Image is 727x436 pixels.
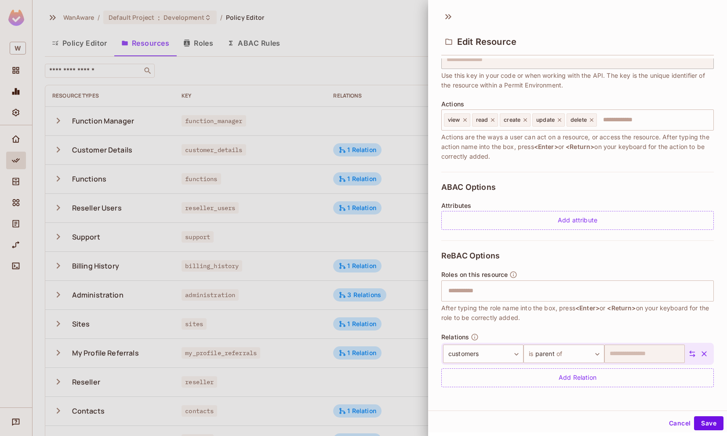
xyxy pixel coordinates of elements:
span: view [448,116,460,124]
span: Edit Resource [457,36,516,47]
span: Roles on this resource [441,271,508,278]
span: Actions are the ways a user can act on a resource, or access the resource. After typing the actio... [441,132,714,161]
div: update [532,113,565,127]
button: Cancel [665,416,694,430]
span: Attributes [441,202,472,209]
div: read [472,113,498,127]
span: update [536,116,555,124]
span: delete [571,116,587,124]
div: view [444,113,470,127]
span: <Return> [566,143,594,150]
div: Add Relation [441,368,714,387]
div: Add attribute [441,211,714,230]
span: Relations [441,334,469,341]
span: <Return> [607,304,636,312]
span: <Enter> [575,304,600,312]
span: <Enter> [534,143,558,150]
div: customers [443,345,523,363]
span: of [555,347,562,361]
span: create [504,116,520,124]
div: delete [567,113,597,127]
div: parent [523,345,604,363]
span: Use this key in your code or when working with the API. The key is the unique identifier of the r... [441,71,714,90]
button: Save [694,416,723,430]
div: create [500,113,531,127]
span: read [476,116,488,124]
span: Actions [441,101,464,108]
span: ReBAC Options [441,251,500,260]
span: After typing the role name into the box, press or on your keyboard for the role to be correctly a... [441,303,714,323]
span: ABAC Options [441,183,496,192]
span: is [529,347,535,361]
